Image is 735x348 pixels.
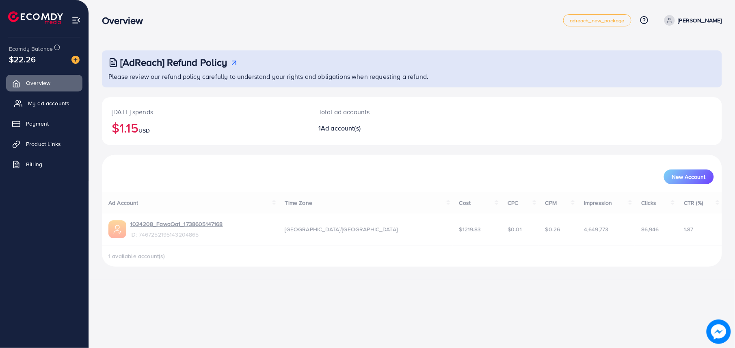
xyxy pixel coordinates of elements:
[563,14,631,26] a: adreach_new_package
[6,75,82,91] a: Overview
[678,15,722,25] p: [PERSON_NAME]
[26,79,50,87] span: Overview
[6,115,82,132] a: Payment
[318,124,454,132] h2: 1
[26,120,49,128] span: Payment
[6,95,82,111] a: My ad accounts
[71,56,80,64] img: image
[28,99,69,107] span: My ad accounts
[672,174,706,180] span: New Account
[102,15,149,26] h3: Overview
[9,45,53,53] span: Ecomdy Balance
[112,107,299,117] p: [DATE] spends
[707,320,731,344] img: image
[138,126,150,135] span: USD
[318,107,454,117] p: Total ad accounts
[112,120,299,135] h2: $1.15
[26,140,61,148] span: Product Links
[26,160,42,168] span: Billing
[9,53,36,65] span: $22.26
[664,170,714,184] button: New Account
[71,15,81,25] img: menu
[120,57,227,68] h3: [AdReach] Refund Policy
[8,11,63,24] img: logo
[661,15,722,26] a: [PERSON_NAME]
[6,136,82,152] a: Product Links
[570,18,625,23] span: adreach_new_package
[321,124,361,133] span: Ad account(s)
[6,156,82,172] a: Billing
[108,72,717,81] p: Please review our refund policy carefully to understand your rights and obligations when requesti...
